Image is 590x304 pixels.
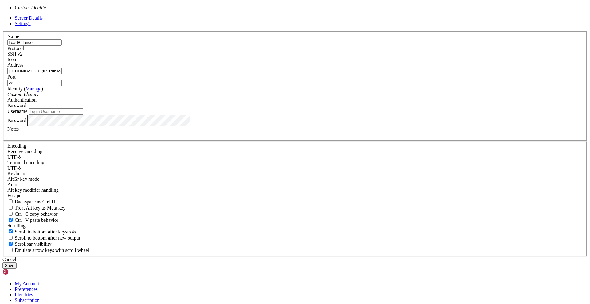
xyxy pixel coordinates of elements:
[7,248,89,253] label: When using the alternative screen buffer, and DECCKM (Application Cursor Keys) is active, mouse w...
[2,269,38,275] img: Shellngn
[7,57,16,62] label: Icon
[15,211,58,217] span: Ctrl+C copy behavior
[9,229,13,233] input: Scroll to bottom after keystroke
[9,218,13,222] input: Ctrl+V paste behavior
[15,292,33,297] a: Identities
[7,165,21,171] span: UTF-8
[7,193,21,198] span: Escape
[7,160,44,165] label: The default terminal encoding. ISO-2022 enables character map translations (like graphics maps). ...
[15,217,58,223] span: Ctrl+V paste behavior
[7,117,26,123] label: Password
[7,211,58,217] label: Ctrl-C copies if true, send ^C to host if false. Ctrl-Shift-C sends ^C to host if true, copies if...
[15,241,52,247] span: Scrollbar visibility
[9,206,13,210] input: Treat Alt key as Meta key
[15,235,80,241] span: Scroll to bottom after new output
[7,39,62,46] input: Server Name
[7,229,77,234] label: Whether to scroll to the bottom on any keystroke.
[7,46,24,51] label: Protocol
[7,74,16,79] label: Port
[15,248,89,253] span: Emulate arrow keys with scroll wheel
[24,86,43,91] span: ( )
[9,236,13,240] input: Scroll to bottom after new output
[7,182,583,187] div: Auto
[7,109,27,114] label: Username
[29,108,83,115] input: Login Username
[9,212,13,216] input: Ctrl+C copy behavior
[7,187,59,193] label: Controls how the Alt key is handled. Escape: Send an ESC prefix. 8-Bit: Add 128 to the typed char...
[15,21,31,26] a: Settings
[7,205,65,210] label: Whether the Alt key acts as a Meta key or as a distinct Alt key.
[7,34,19,39] label: Name
[7,154,21,160] span: UTF-8
[15,287,38,292] a: Preferences
[7,126,19,132] label: Notes
[7,235,80,241] label: Scroll to bottom after new output.
[7,68,62,74] input: Host Name or IP
[7,86,43,91] label: Identity
[9,242,13,246] input: Scrollbar visibility
[7,51,22,56] span: SSH v2
[26,86,41,91] a: Manage
[7,62,23,67] label: Address
[7,165,583,171] div: UTF-8
[15,281,39,286] a: My Account
[7,103,583,108] div: Password
[7,92,39,97] i: Custom Identity
[7,193,583,198] div: Escape
[7,182,17,187] span: Auto
[15,15,43,21] a: Server Details
[7,176,39,182] label: Set the expected encoding for data received from the host. If the encodings do not match, visual ...
[7,80,62,86] input: Port Number
[7,149,42,154] label: Set the expected encoding for data received from the host. If the encodings do not match, visual ...
[7,241,52,247] label: The vertical scrollbar mode.
[7,223,26,228] label: Scrolling
[9,199,13,203] input: Backspace as Ctrl-H
[15,229,77,234] span: Scroll to bottom after keystroke
[15,5,46,10] i: Custom Identity
[7,154,583,160] div: UTF-8
[2,262,17,269] button: Save
[7,199,55,204] label: If true, the backspace should send BS ('\x08', aka ^H). Otherwise the backspace key should send '...
[7,143,26,148] label: Encoding
[7,103,26,108] span: Password
[2,257,588,262] div: Cancel
[7,97,37,102] label: Authentication
[7,51,583,57] div: SSH v2
[7,171,27,176] label: Keyboard
[15,298,40,303] a: Subscription
[15,199,55,204] span: Backspace as Ctrl-H
[9,248,13,252] input: Emulate arrow keys with scroll wheel
[7,92,583,97] div: Custom Identity
[7,217,58,223] label: Ctrl+V pastes if true, sends ^V to host if false. Ctrl+Shift+V sends ^V to host if true, pastes i...
[15,205,65,210] span: Treat Alt key as Meta key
